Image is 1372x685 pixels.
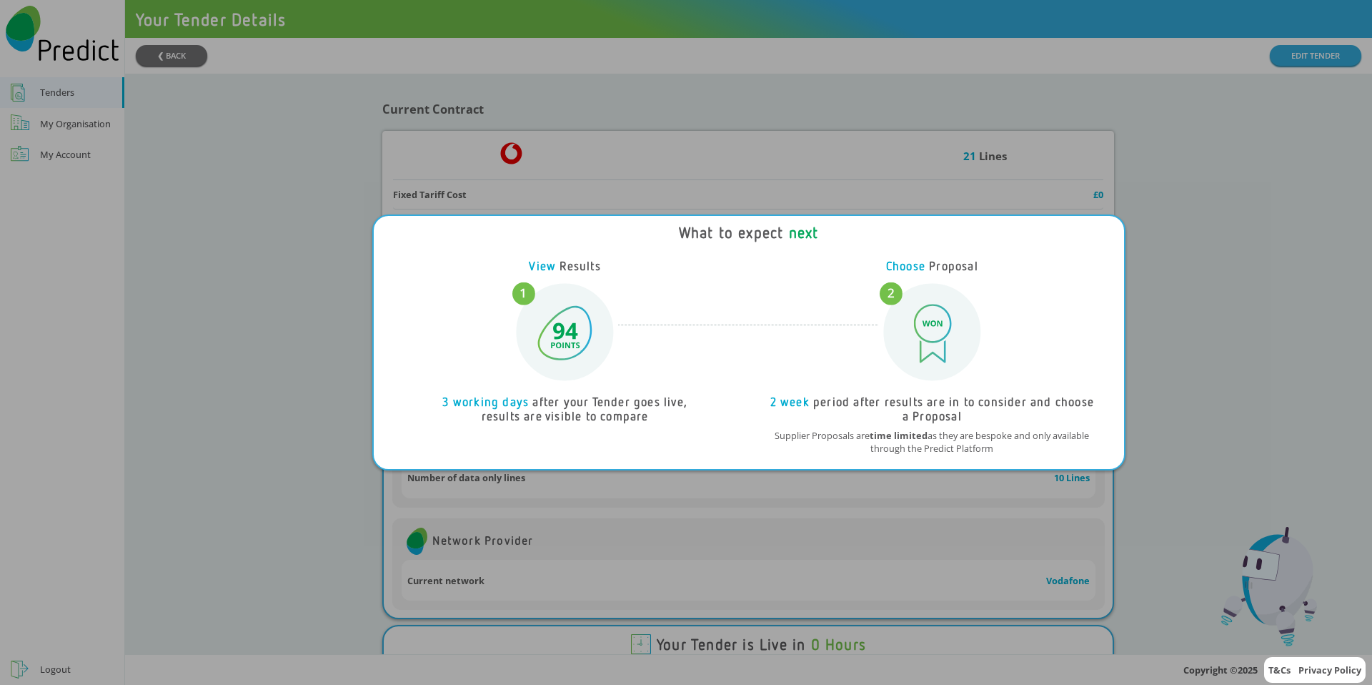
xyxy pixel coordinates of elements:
[396,260,735,274] div: Results
[770,395,810,409] span: 2 week
[760,429,1105,455] p: Supplier Proposals are as they are bespoke and only available through the Predict Platform
[679,224,819,241] div: What to expect
[396,395,735,423] div: after your Tender goes live, results are visible to compare
[762,260,1101,274] div: Proposal
[762,395,1101,423] div: period after results are in to consider and choose a Proposal
[870,429,928,442] b: time limited
[442,395,532,409] span: 3 working days
[529,259,556,273] span: View
[789,223,819,242] span: next
[1298,664,1361,676] a: Privacy Policy
[886,259,925,273] span: Choose
[1268,664,1291,676] a: T&Cs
